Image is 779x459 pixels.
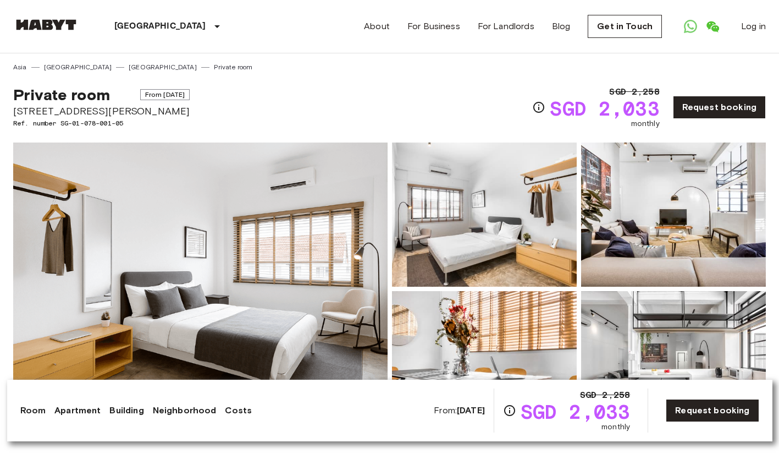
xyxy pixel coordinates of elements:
[532,101,545,114] svg: Check cost overview for full price breakdown. Please note that discounts apply to new joiners onl...
[609,85,659,99] span: SGD 2,258
[407,20,460,33] a: For Business
[364,20,390,33] a: About
[631,118,660,129] span: monthly
[666,399,759,422] a: Request booking
[552,20,571,33] a: Blog
[13,85,110,104] span: Private room
[741,20,766,33] a: Log in
[114,20,206,33] p: [GEOGRAPHIC_DATA]
[214,62,253,72] a: Private room
[434,405,485,417] span: From:
[581,291,766,435] img: Picture of unit SG-01-078-001-05
[13,19,79,30] img: Habyt
[673,96,766,119] a: Request booking
[581,143,766,287] img: Picture of unit SG-01-078-001-05
[225,404,252,417] a: Costs
[140,89,190,100] span: From [DATE]
[503,404,516,417] svg: Check cost overview for full price breakdown. Please note that discounts apply to new joiners onl...
[20,404,46,417] a: Room
[478,20,534,33] a: For Landlords
[701,15,723,37] a: Open WeChat
[550,99,659,118] span: SGD 2,033
[153,404,217,417] a: Neighborhood
[679,15,701,37] a: Open WhatsApp
[129,62,197,72] a: [GEOGRAPHIC_DATA]
[457,405,485,416] b: [DATE]
[13,62,27,72] a: Asia
[521,402,630,422] span: SGD 2,033
[13,118,190,128] span: Ref. number SG-01-078-001-05
[601,422,630,433] span: monthly
[109,404,143,417] a: Building
[580,389,630,402] span: SGD 2,258
[44,62,112,72] a: [GEOGRAPHIC_DATA]
[588,15,662,38] a: Get in Touch
[392,143,577,287] img: Picture of unit SG-01-078-001-05
[13,104,190,118] span: [STREET_ADDRESS][PERSON_NAME]
[13,143,388,435] img: Marketing picture of unit SG-01-078-001-05
[54,404,101,417] a: Apartment
[392,291,577,435] img: Picture of unit SG-01-078-001-05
